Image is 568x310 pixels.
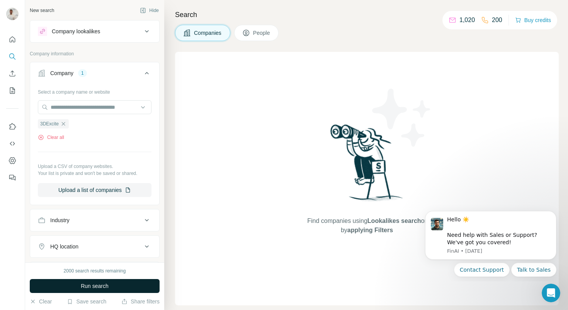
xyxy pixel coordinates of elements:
[253,29,271,37] span: People
[81,282,109,290] span: Run search
[38,86,151,96] div: Select a company name or website
[6,67,19,80] button: Enrich CSV
[67,298,106,305] button: Save search
[30,64,159,86] button: Company1
[30,7,54,14] div: New search
[6,171,19,185] button: Feedback
[327,122,407,209] img: Surfe Illustration - Woman searching with binoculars
[6,154,19,168] button: Dashboard
[459,15,475,25] p: 1,020
[6,84,19,98] button: My lists
[515,15,551,26] button: Buy credits
[175,9,559,20] h4: Search
[30,211,159,230] button: Industry
[52,27,100,35] div: Company lookalikes
[134,5,164,16] button: Hide
[542,284,560,302] iframe: Intercom live chat
[367,218,421,224] span: Lookalikes search
[492,15,502,25] p: 200
[38,170,151,177] p: Your list is private and won't be saved or shared.
[6,33,19,46] button: Quick start
[30,50,160,57] p: Company information
[305,216,429,235] span: Find companies using or by
[413,204,568,281] iframe: Intercom notifications message
[6,8,19,20] img: Avatar
[50,243,78,250] div: HQ location
[40,120,59,127] span: 3DExcite
[64,267,126,274] div: 2000 search results remaining
[347,227,393,233] span: applying Filters
[38,163,151,170] p: Upload a CSV of company websites.
[367,83,437,152] img: Surfe Illustration - Stars
[121,298,160,305] button: Share filters
[6,120,19,134] button: Use Surfe on LinkedIn
[38,183,151,197] button: Upload a list of companies
[78,70,87,77] div: 1
[6,137,19,151] button: Use Surfe API
[30,22,159,41] button: Company lookalikes
[50,216,70,224] div: Industry
[194,29,222,37] span: Companies
[50,69,73,77] div: Company
[38,134,64,141] button: Clear all
[30,237,159,256] button: HQ location
[30,298,52,305] button: Clear
[30,279,160,293] button: Run search
[6,50,19,63] button: Search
